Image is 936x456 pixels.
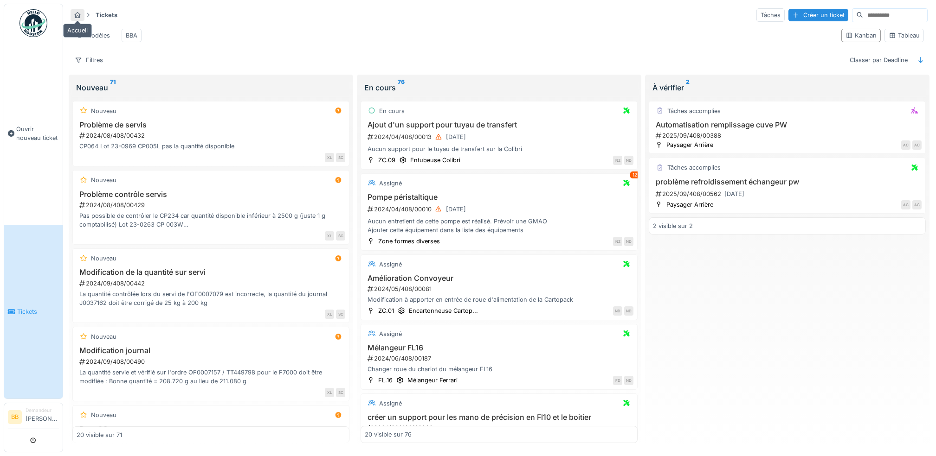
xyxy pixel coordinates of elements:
sup: 71 [110,82,116,93]
div: AC [901,140,910,150]
div: La quantité servie et vérifié sur l'ordre OF0007157 / TT449798 pour le F7000 doit être modifiée :... [77,368,345,386]
div: [DATE] [446,205,466,214]
div: FD [613,376,622,385]
div: 12 [630,171,639,178]
h3: Modification de la quantité sur servi [77,268,345,277]
h3: créer un support pour les mano de précision en Fl10 et le boitier [365,413,633,422]
div: Créer un ticket [788,9,848,21]
li: [PERSON_NAME] [26,407,59,427]
div: Modification à apporter en entrée de roue d'alimentation de la Cartopack [365,295,633,304]
div: ZC.01 [378,306,394,315]
div: Classer par Deadline [846,53,912,67]
div: 2 visible sur 2 [653,222,693,230]
div: BBA [126,31,137,40]
div: FL.16 [378,376,393,385]
h3: Pompe péristaltique [365,193,633,202]
div: Accueil [63,24,92,37]
div: À vérifier [652,82,922,93]
div: AC [912,200,922,209]
div: Paysager Arrière [666,200,713,209]
div: Tâches accomplies [667,163,721,172]
div: 2024/09/408/00490 [78,357,345,366]
div: Nouveau [91,254,116,263]
div: SC [336,310,345,319]
div: Demandeur [26,407,59,414]
div: En cours [364,82,634,93]
div: Modèles [71,29,114,42]
div: Assigné [379,399,402,408]
div: XL [325,310,334,319]
div: 2024/04/408/00013 [367,131,633,143]
div: 2024/05/408/00081 [367,285,633,293]
div: Assigné [379,260,402,269]
div: Tâches accomplies [667,107,721,115]
div: 20 visible sur 76 [365,430,412,439]
div: Aucun support pour le tuyau de transfert sur la Colibri [365,145,633,153]
div: Nouveau [76,82,346,93]
div: 20 visible sur 71 [77,430,122,439]
div: NZ [613,237,622,246]
div: Mélangeur Ferrari [407,376,458,385]
li: BB [8,410,22,424]
a: Ouvrir nouveau ticket [4,42,63,225]
div: Changer roue du chariot du mélangeur FL16 [365,365,633,374]
div: SC [336,153,345,162]
div: Nouveau [91,176,116,184]
div: ZC.09 [378,156,395,165]
div: 2024/09/408/00442 [78,279,345,288]
h3: Problème de servis [77,120,345,129]
div: ND [624,306,633,316]
h3: Modification journal [77,346,345,355]
div: Pas possible de contrôler le CP234 car quantité disponible inférieur à 2500 g (juste 1 g comptabi... [77,211,345,229]
div: Kanban [846,31,877,40]
h3: Mélangeur FL16 [365,343,633,352]
div: Encartonneuse Cartop... [409,306,478,315]
div: ND [624,156,633,165]
div: Entubeuse Colibri [410,156,460,165]
div: AC [912,140,922,150]
div: 2024/08/408/00429 [78,201,345,209]
div: ND [613,306,622,316]
div: Assigné [379,329,402,338]
div: La quantité contrôlée lors du servi de l'OF0007079 est incorrecte, la quantité du journal J003716... [77,290,345,307]
div: AC [901,200,910,209]
sup: 76 [398,82,405,93]
div: 2024/06/408/00187 [367,354,633,363]
h3: Ajout d'un support pour tuyau de transfert [365,120,633,129]
img: Badge_color-CXgf-gQk.svg [19,9,47,37]
div: 2025/09/408/00562 [655,188,922,200]
div: Aucun entretient de cette pompe est réalisé. Prévoir une GMAO Ajouter cette équipement dans la li... [365,217,633,234]
div: Tableau [889,31,920,40]
div: XL [325,388,334,397]
sup: 2 [686,82,690,93]
div: ND [624,237,633,246]
div: [DATE] [446,133,466,141]
div: 2024/04/408/00010 [367,203,633,215]
div: 2024/08/408/00432 [78,131,345,140]
a: BB Demandeur[PERSON_NAME] [8,407,59,429]
div: En cours [379,107,405,115]
div: Paysager Arrière [666,140,713,149]
div: 2024/06/408/00208 [367,424,633,432]
div: NZ [613,156,622,165]
div: Nouveau [91,332,116,341]
div: XL [325,153,334,162]
h3: Amélioration Convoyeur [365,274,633,283]
span: Tickets [17,307,59,316]
div: SC [336,231,345,241]
div: ND [624,376,633,385]
div: Zone formes diverses [378,237,440,246]
div: Assigné [379,179,402,188]
div: 2025/09/408/00388 [655,131,922,140]
div: XL [325,231,334,241]
strong: Tickets [92,11,121,19]
div: [DATE] [724,190,744,198]
div: Nouveau [91,107,116,115]
h3: problème refroidissement échangeur pw [653,177,922,186]
h3: Automatisation remplissage cuve PW [653,120,922,129]
div: Nouveau [91,411,116,419]
h3: Pour SC [77,424,345,433]
div: SC [336,388,345,397]
div: Tâches [756,8,785,22]
h3: Problème contrôle servis [77,190,345,199]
